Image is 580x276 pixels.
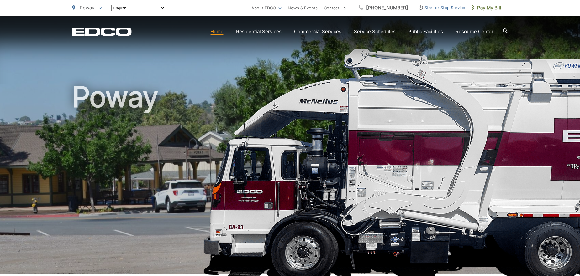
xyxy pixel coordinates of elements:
select: Select a language [111,5,165,11]
a: Commercial Services [294,28,341,35]
a: Residential Services [236,28,282,35]
span: Pay My Bill [472,4,501,12]
a: About EDCO [251,4,282,12]
a: News & Events [288,4,318,12]
span: Poway [80,5,94,11]
a: EDCD logo. Return to the homepage. [72,27,132,36]
a: Resource Center [456,28,493,35]
a: Contact Us [324,4,346,12]
a: Home [210,28,224,35]
a: Service Schedules [354,28,396,35]
a: Public Facilities [408,28,443,35]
